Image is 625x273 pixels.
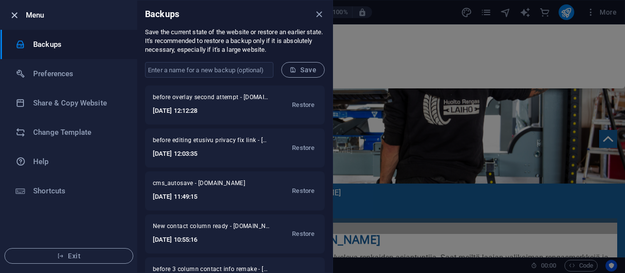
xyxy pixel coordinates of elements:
[292,228,314,240] span: Restore
[145,62,273,78] input: Enter a name for a new backup (optional)
[292,142,314,154] span: Restore
[16,207,173,223] span: Euromaster [PERSON_NAME]
[33,68,124,80] h6: Preferences
[290,136,317,160] button: Restore
[153,222,270,234] span: New contact column ready - [DOMAIN_NAME]
[0,147,137,176] a: Help
[63,121,85,130] span: 23800
[33,126,124,138] h6: Change Template
[313,8,325,20] button: close
[153,191,258,203] h6: [DATE] 11:49:15
[33,97,124,109] h6: Share & Copy Website
[153,93,270,105] span: before overlay second attempt - [DOMAIN_NAME]
[153,136,270,148] span: before editing etusivu privacy fix link - [DOMAIN_NAME]
[290,222,317,246] button: Restore
[13,252,125,260] span: Exit
[153,105,270,117] h6: [DATE] 12:12:28
[33,39,124,50] h6: Backups
[33,185,124,197] h6: Shortcuts
[290,66,316,74] span: Save
[33,156,124,168] h6: Help
[290,93,317,117] button: Restore
[153,148,270,160] h6: [DATE] 12:03:35
[26,9,129,21] h6: Menu
[153,179,258,191] span: cms_autosave - [DOMAIN_NAME]
[4,248,133,264] button: Exit
[145,8,179,20] h6: Backups
[290,179,317,203] button: Restore
[292,185,314,197] span: Restore
[153,234,270,246] h6: [DATE] 10:55:16
[145,28,325,54] p: Save the current state of the website or restore an earlier state. It's recommended to restore a ...
[292,99,314,111] span: Restore
[281,62,325,78] button: Save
